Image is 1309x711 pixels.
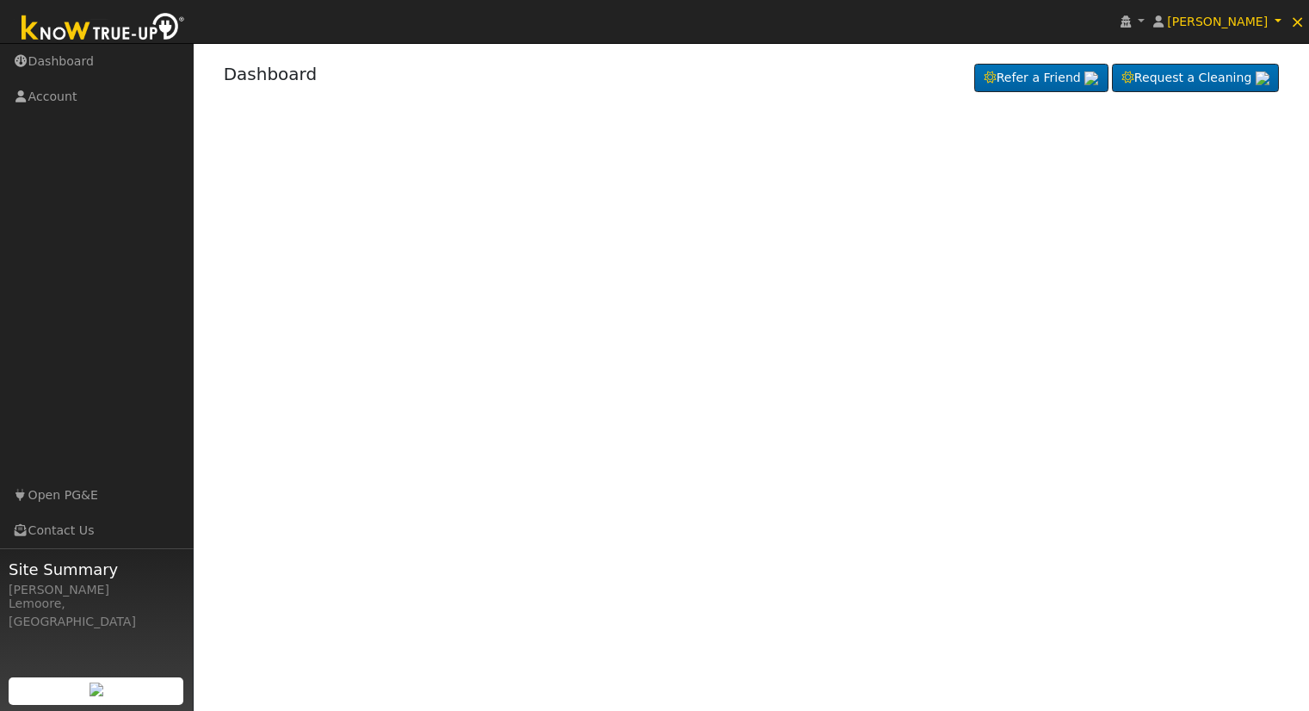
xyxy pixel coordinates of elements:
img: retrieve [1256,71,1269,85]
span: Site Summary [9,558,184,581]
div: Lemoore, [GEOGRAPHIC_DATA] [9,595,184,631]
a: Refer a Friend [974,64,1108,93]
div: [PERSON_NAME] [9,581,184,599]
img: Know True-Up [13,9,194,48]
span: [PERSON_NAME] [1167,15,1268,28]
span: × [1290,11,1305,32]
img: retrieve [1084,71,1098,85]
img: retrieve [90,683,103,696]
a: Request a Cleaning [1112,64,1279,93]
a: Dashboard [224,64,318,84]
